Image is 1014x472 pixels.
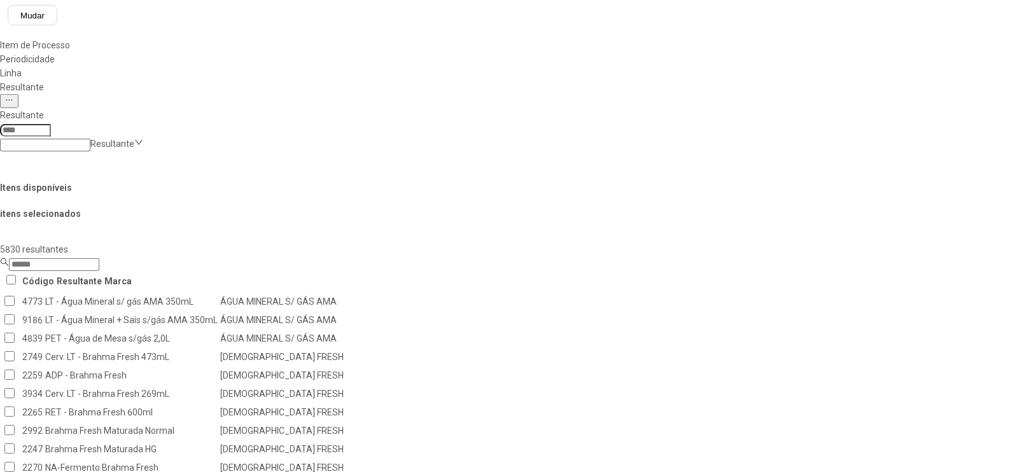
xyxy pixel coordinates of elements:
td: Cerv. LT - Brahma Fresh 473mL [45,349,218,366]
td: LT - Água Mineral s/ gás AMA 350mL [45,293,218,310]
td: 2749 [22,349,43,366]
td: 4839 [22,330,43,347]
td: RET - Brahma Fresh 600ml [45,404,218,421]
td: [DEMOGRAPHIC_DATA] FRESH [220,404,344,421]
th: Resultante [56,272,102,289]
td: [DEMOGRAPHIC_DATA] FRESH [220,422,344,440]
td: [DEMOGRAPHIC_DATA] FRESH [220,441,344,458]
th: Marca [104,272,132,289]
td: Cerv. LT - Brahma Fresh 269mL [45,385,218,403]
td: 2265 [22,404,43,421]
nz-select-placeholder: Resultante [90,139,134,149]
td: [DEMOGRAPHIC_DATA] FRESH [220,385,344,403]
td: 4773 [22,293,43,310]
td: ÁGUA MINERAL S/ GÁS AMA [220,330,344,347]
td: 2247 [22,441,43,458]
td: Brahma Fresh Maturada HG [45,441,218,458]
td: Brahma Fresh Maturada Normal [45,422,218,440]
th: Código [22,272,55,289]
td: 2992 [22,422,43,440]
td: [DEMOGRAPHIC_DATA] FRESH [220,367,344,384]
td: LT - Água Mineral + Sais s/gás AMA 350mL [45,312,218,329]
td: [DEMOGRAPHIC_DATA] FRESH [220,349,344,366]
td: 3934 [22,385,43,403]
td: 9186 [22,312,43,329]
span: Mudar [20,11,45,20]
td: 2259 [22,367,43,384]
td: ÁGUA MINERAL S/ GÁS AMA [220,312,344,329]
td: ÁGUA MINERAL S/ GÁS AMA [220,293,344,310]
td: PET - Água de Mesa s/gás 2,0L [45,330,218,347]
td: ADP - Brahma Fresh [45,367,218,384]
button: Mudar [8,5,57,25]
